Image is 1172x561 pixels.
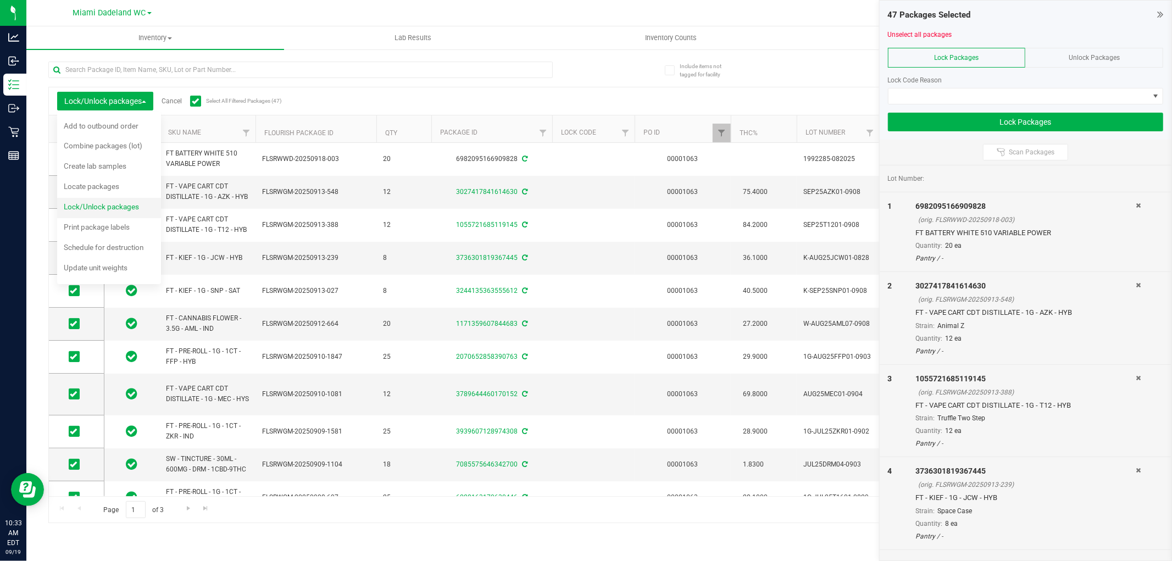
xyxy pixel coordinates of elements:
div: Pantry / - [915,531,1136,541]
button: Lock Packages [888,113,1163,131]
span: Truffle Two Step [937,414,985,422]
a: 00001063 [668,254,698,262]
div: 6982095166909828 [915,201,1136,212]
span: Create lab samples [64,162,127,170]
span: FLSRWGM-20250909-1581 [262,426,370,437]
a: Filter [713,124,731,142]
a: 3789644460170152 [456,390,518,398]
span: FT - VAPE CART CDT DISTILLATE - 1G - MEC - HYS [166,384,249,404]
span: 25 [383,492,425,503]
a: 00001063 [668,287,698,295]
a: Lock Code [561,129,596,136]
span: 3 [888,374,892,383]
div: (orig. FLSRWGM-20250913-388) [918,387,1136,397]
span: Update unit weights [64,263,128,272]
a: 7085575646342700 [456,460,518,468]
span: Scan Packages [1009,148,1054,157]
span: FLSRWGM-20250910-1847 [262,352,370,362]
span: Lock Code Reason [888,76,942,84]
span: Unlock Packages [1069,54,1120,62]
a: Cancel [162,97,182,105]
span: Animal Z [937,322,964,330]
span: In Sync [126,316,138,331]
span: In Sync [126,349,138,364]
a: 3027417841614630 [456,188,518,196]
span: Combine packages (lot) [64,141,143,150]
span: Strain: [915,322,935,330]
span: FLSRWGM-20250909-1104 [262,459,370,470]
span: FT - VAPE CART CDT DISTILLATE - 1G - AZK - HYB [166,181,249,202]
span: 8 [383,286,425,296]
span: 40.5000 [737,283,773,299]
span: Sync from Compliance System [520,493,527,501]
span: Lock Packages [935,54,979,62]
a: 00001063 [668,353,698,360]
span: Inventory Counts [630,33,712,43]
a: 3736301819367445 [456,254,518,262]
span: In Sync [126,386,138,402]
span: 12 ea [945,427,962,435]
span: 20 [383,154,425,164]
a: 00001063 [668,221,698,229]
a: 00001063 [668,460,698,468]
span: 28.1000 [737,490,773,506]
a: THC% [740,129,758,137]
div: 3736301819367445 [915,465,1136,477]
span: FLSRWGM-20250910-1081 [262,389,370,399]
span: Print package labels [64,223,130,231]
span: FLSRWGM-20250912-664 [262,319,370,329]
span: Sync from Compliance System [520,254,527,262]
span: Schedule for destruction [64,243,144,252]
span: Miami Dadeland WC [73,8,146,18]
a: 3939607128974308 [456,427,518,435]
a: 00001063 [668,155,698,163]
span: Quantity: [915,520,942,527]
div: (orig. FLSRWGM-20250913-548) [918,295,1136,304]
span: 8 [383,253,425,263]
span: 84.2000 [737,217,773,233]
span: JUL25DRM04-0903 [803,459,873,470]
a: 00001063 [668,493,698,501]
span: 25 [383,352,425,362]
span: Locate packages [64,182,120,191]
span: Select All Filtered Packages (47) [206,98,261,104]
a: Inventory Counts [542,26,799,49]
div: 3027417841614630 [915,280,1136,292]
span: FT - VAPE CART CDT DISTILLATE - 1G - T12 - HYB [166,214,249,235]
span: FLSRWGM-20250908-697 [262,492,370,503]
a: 2070652858390763 [456,353,518,360]
div: FT - KIEF - 1G - JCW - HYB [915,492,1136,503]
inline-svg: Reports [8,150,19,161]
div: (orig. FLSRWGM-20250913-239) [918,480,1136,490]
a: PO ID [643,129,660,136]
inline-svg: Inbound [8,55,19,66]
a: 00001063 [668,320,698,327]
span: 12 [383,389,425,399]
span: In Sync [126,457,138,472]
a: SKU Name [168,129,201,136]
span: 20 [383,319,425,329]
span: 2 [888,281,892,290]
div: FT BATTERY WHITE 510 VARIABLE POWER [915,227,1136,238]
span: 12 [383,220,425,230]
span: Lock/Unlock packages [64,97,146,105]
span: Sync from Compliance System [520,390,527,398]
span: FLSRWGM-20250913-388 [262,220,370,230]
p: 09/19 [5,548,21,556]
a: Filter [534,124,552,142]
div: 6982095166909828 [430,154,554,164]
span: 75.4000 [737,184,773,200]
span: Add to outbound order [64,121,139,130]
span: Sync from Compliance System [520,353,527,360]
a: Flourish Package ID [264,129,334,137]
span: FT - PRE-ROLL - 1G - 1CT - T16 - HYB [166,487,249,508]
span: Sync from Compliance System [520,460,527,468]
a: Lot Number [806,129,845,136]
span: Sync from Compliance System [520,188,527,196]
span: FT - CANNABIS FLOWER - 3.5G - AML - IND [166,313,249,334]
span: 8 ea [945,520,958,527]
inline-svg: Inventory [8,79,19,90]
span: 29.9000 [737,349,773,365]
span: 1992285-082025 [803,154,873,164]
span: 1G-JUL25T1601-0829 [803,492,873,503]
